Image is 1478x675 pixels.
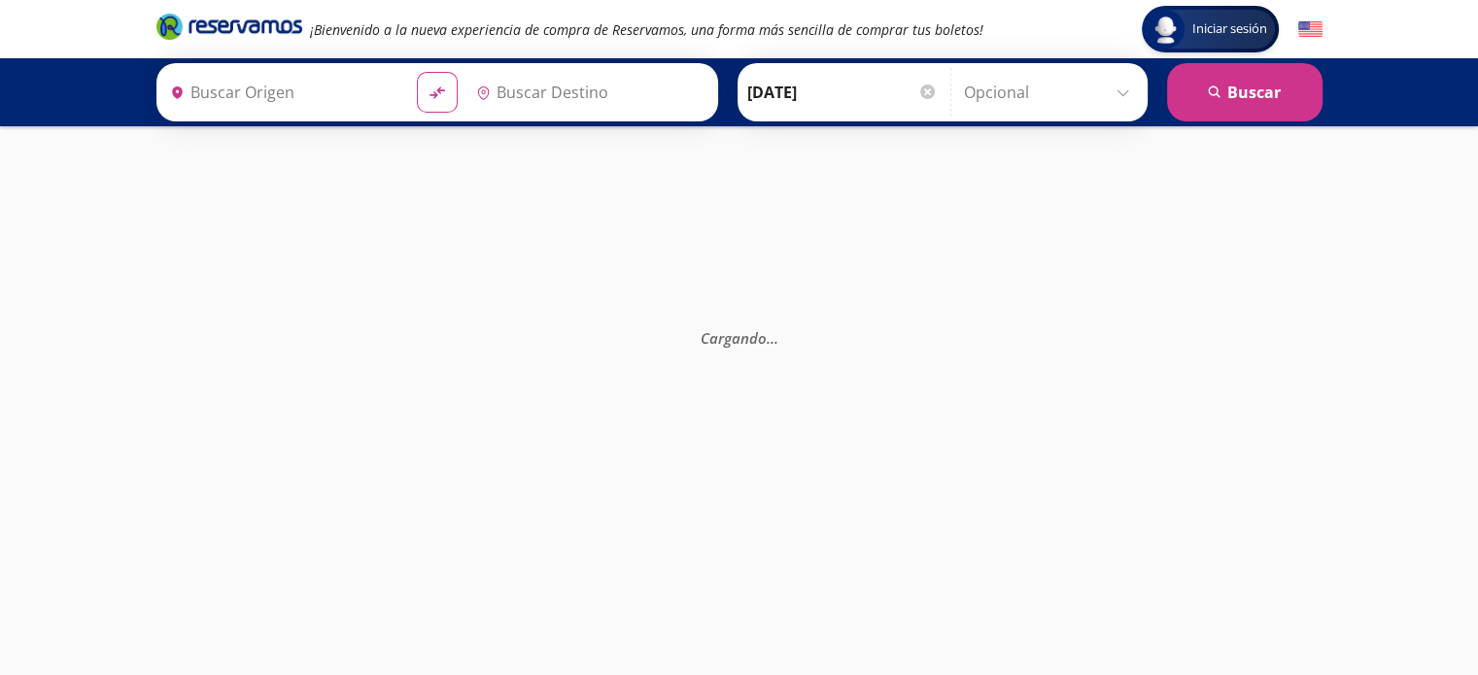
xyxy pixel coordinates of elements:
[770,327,773,347] span: .
[468,68,707,117] input: Buscar Destino
[162,68,401,117] input: Buscar Origen
[766,327,770,347] span: .
[156,12,302,47] a: Brand Logo
[964,68,1138,117] input: Opcional
[156,12,302,41] i: Brand Logo
[310,20,983,39] em: ¡Bienvenido a la nueva experiencia de compra de Reservamos, una forma más sencilla de comprar tus...
[773,327,777,347] span: .
[747,68,938,117] input: Elegir Fecha
[1167,63,1323,121] button: Buscar
[700,327,777,347] em: Cargando
[1185,19,1275,39] span: Iniciar sesión
[1298,17,1323,42] button: English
